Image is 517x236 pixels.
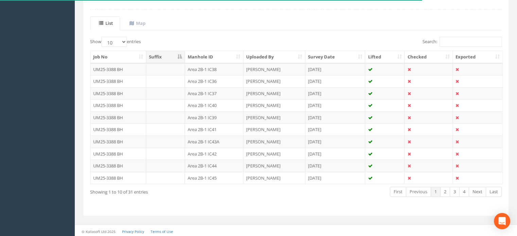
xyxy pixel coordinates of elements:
[90,111,146,124] td: UM25-3388 BH
[90,63,146,75] td: UM25-3388 BH
[82,229,116,234] small: © Kullasoft Ltd 2025
[305,148,365,160] td: [DATE]
[90,123,146,135] td: UM25-3388 BH
[185,135,243,148] td: Area 2B-1 IC43A
[243,135,305,148] td: [PERSON_NAME]
[450,187,460,197] a: 3
[185,123,243,135] td: Area 2B-1 IC41
[243,172,305,184] td: [PERSON_NAME]
[101,37,127,47] select: Showentries
[90,99,146,111] td: UM25-3388 BH
[185,111,243,124] td: Area 2B-1 IC39
[305,51,365,63] th: Survey Date: activate to sort column ascending
[305,135,365,148] td: [DATE]
[90,87,146,99] td: UM25-3388 BH
[305,75,365,87] td: [DATE]
[440,187,450,197] a: 2
[243,63,305,75] td: [PERSON_NAME]
[243,87,305,99] td: [PERSON_NAME]
[185,51,243,63] th: Manhole ID: activate to sort column ascending
[90,51,146,63] th: Job No: activate to sort column ascending
[243,111,305,124] td: [PERSON_NAME]
[440,37,502,47] input: Search:
[90,160,146,172] td: UM25-3388 BH
[185,87,243,99] td: Area 2B-1 IC37
[469,187,486,197] a: Next
[90,148,146,160] td: UM25-3388 BH
[185,172,243,184] td: Area 2B-1 IC45
[243,51,305,63] th: Uploaded By: activate to sort column ascending
[185,63,243,75] td: Area 2B-1 IC38
[185,148,243,160] td: Area 2B-1 IC42
[305,123,365,135] td: [DATE]
[185,75,243,87] td: Area 2B-1 IC36
[146,51,185,63] th: Suffix: activate to sort column descending
[243,160,305,172] td: [PERSON_NAME]
[90,172,146,184] td: UM25-3388 BH
[185,99,243,111] td: Area 2B-1 IC40
[121,16,153,30] a: Map
[404,51,453,63] th: Checked: activate to sort column ascending
[365,51,404,63] th: Lifted: activate to sort column ascending
[453,51,502,63] th: Exported: activate to sort column ascending
[423,37,502,47] label: Search:
[90,75,146,87] td: UM25-3388 BH
[90,37,141,47] label: Show entries
[90,135,146,148] td: UM25-3388 BH
[130,20,145,26] uib-tab-heading: Map
[243,123,305,135] td: [PERSON_NAME]
[305,111,365,124] td: [DATE]
[305,87,365,99] td: [DATE]
[459,187,469,197] a: 4
[151,229,173,234] a: Terms of Use
[431,187,441,197] a: 1
[390,187,406,197] a: First
[406,187,431,197] a: Previous
[494,213,510,229] div: Open Intercom Messenger
[305,172,365,184] td: [DATE]
[486,187,502,197] a: Last
[305,99,365,111] td: [DATE]
[243,99,305,111] td: [PERSON_NAME]
[90,186,256,195] div: Showing 1 to 10 of 31 entries
[305,63,365,75] td: [DATE]
[243,75,305,87] td: [PERSON_NAME]
[185,160,243,172] td: Area 2B-1 IC44
[305,160,365,172] td: [DATE]
[122,229,144,234] a: Privacy Policy
[90,16,120,30] a: List
[243,148,305,160] td: [PERSON_NAME]
[99,20,113,26] uib-tab-heading: List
